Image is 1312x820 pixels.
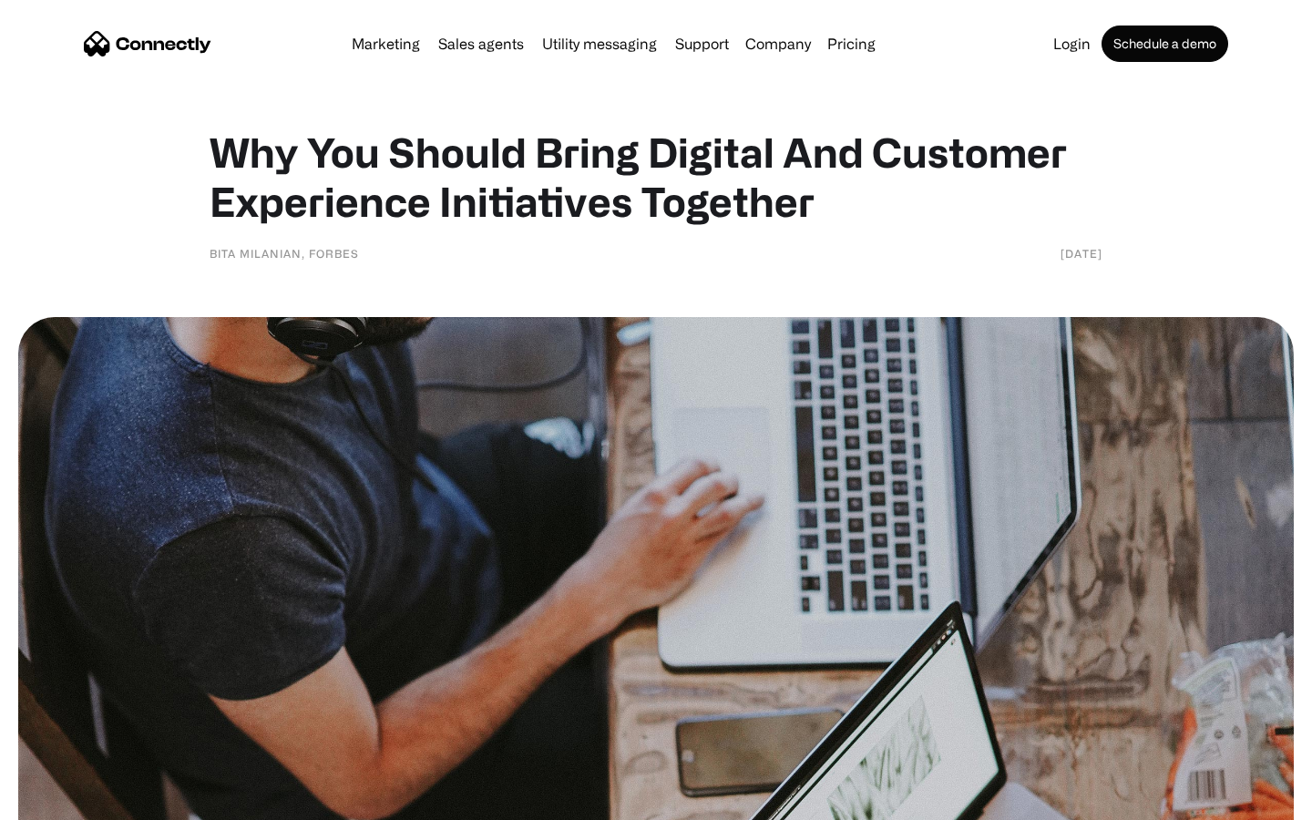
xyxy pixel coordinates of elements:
[210,244,359,262] div: Bita Milanian, Forbes
[431,36,531,51] a: Sales agents
[210,128,1102,226] h1: Why You Should Bring Digital And Customer Experience Initiatives Together
[535,36,664,51] a: Utility messaging
[344,36,427,51] a: Marketing
[1061,244,1102,262] div: [DATE]
[668,36,736,51] a: Support
[36,788,109,814] ul: Language list
[745,31,811,56] div: Company
[1046,36,1098,51] a: Login
[820,36,883,51] a: Pricing
[1102,26,1228,62] a: Schedule a demo
[18,788,109,814] aside: Language selected: English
